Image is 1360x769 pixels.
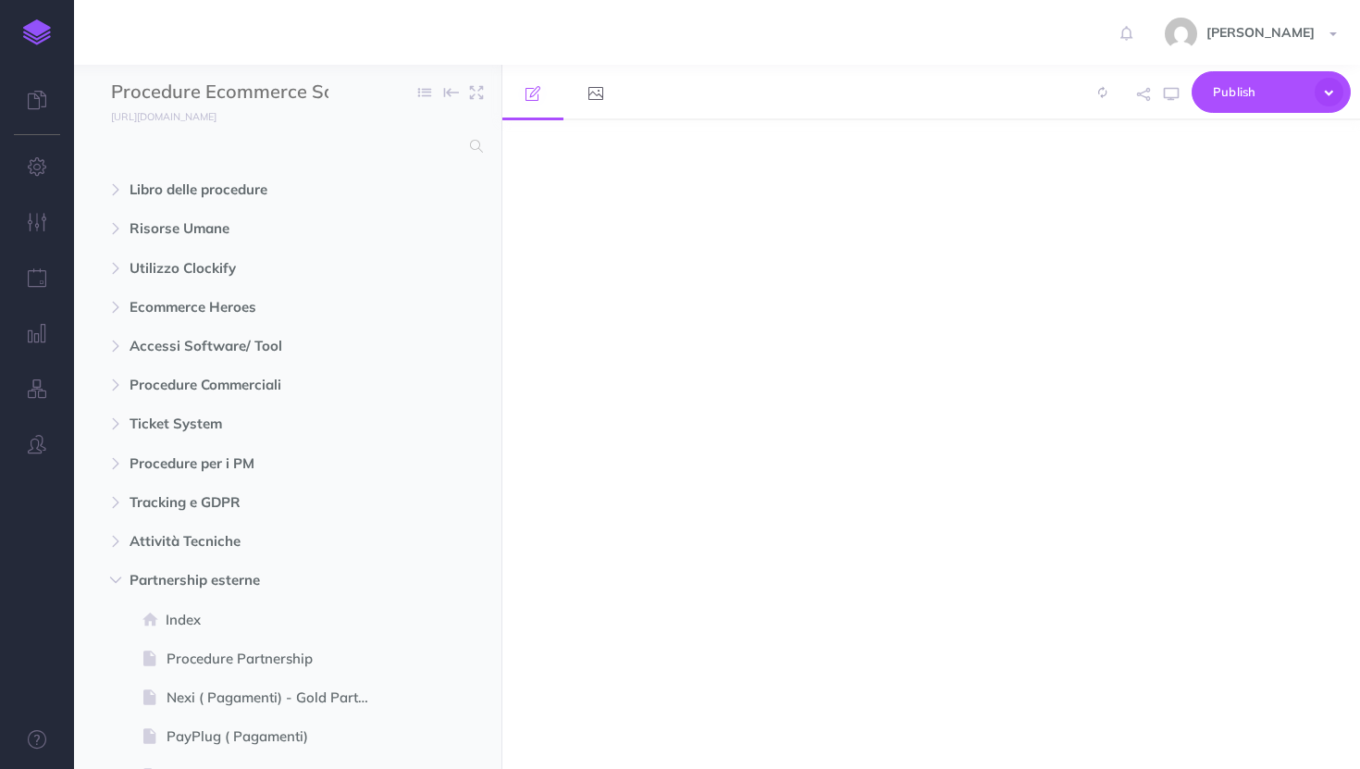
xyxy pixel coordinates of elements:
[167,687,390,709] span: Nexi ( Pagamenti) - Gold Partner
[130,257,367,279] span: Utilizzo Clockify
[111,110,216,123] small: [URL][DOMAIN_NAME]
[1213,78,1305,106] span: Publish
[130,335,367,357] span: Accessi Software/ Tool
[130,569,367,591] span: Partnership esterne
[1192,71,1351,113] button: Publish
[130,217,367,240] span: Risorse Umane
[1165,18,1197,50] img: b1eb4d8dcdfd9a3639e0a52054f32c10.jpg
[166,609,390,631] span: Index
[1197,24,1324,41] span: [PERSON_NAME]
[23,19,51,45] img: logo-mark.svg
[167,726,390,748] span: PayPlug ( Pagamenti)
[111,130,459,163] input: Search
[111,79,328,106] input: Documentation Name
[130,413,367,435] span: Ticket System
[167,648,390,670] span: Procedure Partnership
[74,106,235,125] a: [URL][DOMAIN_NAME]
[130,491,367,514] span: Tracking e GDPR
[130,179,367,201] span: Libro delle procedure
[130,296,367,318] span: Ecommerce Heroes
[130,453,367,475] span: Procedure per i PM
[130,530,367,552] span: Attività Tecniche
[130,374,367,396] span: Procedure Commerciali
